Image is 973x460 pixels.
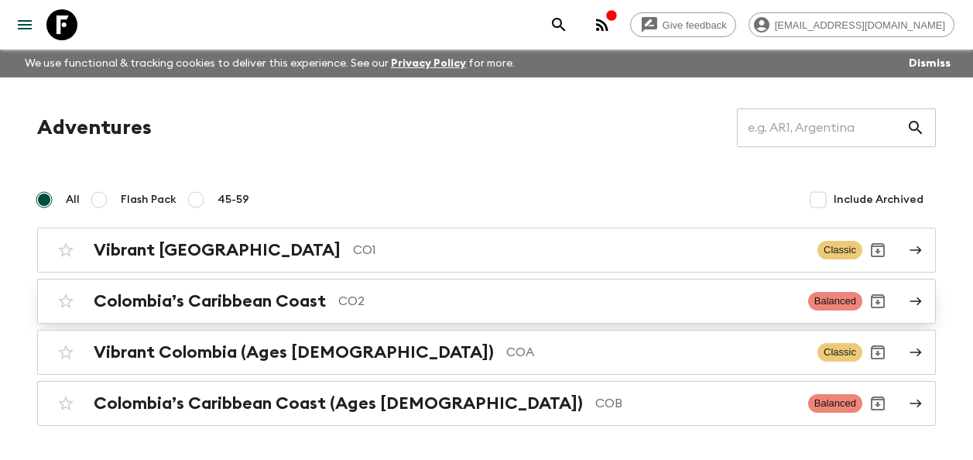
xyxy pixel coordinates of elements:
button: menu [9,9,40,40]
span: Flash Pack [121,192,176,208]
span: 45-59 [218,192,249,208]
h2: Vibrant [GEOGRAPHIC_DATA] [94,240,341,260]
button: Archive [862,337,893,368]
button: Archive [862,388,893,419]
h1: Adventures [37,112,152,143]
p: COB [595,394,796,413]
a: Privacy Policy [391,58,466,69]
button: Dismiss [905,53,954,74]
p: CO2 [338,292,796,311]
span: Classic [817,343,862,362]
button: search adventures [543,9,574,40]
div: [EMAIL_ADDRESS][DOMAIN_NAME] [749,12,954,37]
p: CO1 [353,241,805,259]
span: Give feedback [654,19,735,31]
p: We use functional & tracking cookies to deliver this experience. See our for more. [19,50,521,77]
span: [EMAIL_ADDRESS][DOMAIN_NAME] [766,19,954,31]
h2: Colombia’s Caribbean Coast (Ages [DEMOGRAPHIC_DATA]) [94,393,583,414]
span: Classic [817,241,862,259]
a: Vibrant [GEOGRAPHIC_DATA]CO1ClassicArchive [37,228,936,273]
button: Archive [862,286,893,317]
span: Balanced [808,292,862,311]
a: Colombia’s Caribbean Coast (Ages [DEMOGRAPHIC_DATA])COBBalancedArchive [37,381,936,426]
h2: Vibrant Colombia (Ages [DEMOGRAPHIC_DATA]) [94,342,494,362]
a: Colombia’s Caribbean CoastCO2BalancedArchive [37,279,936,324]
a: Vibrant Colombia (Ages [DEMOGRAPHIC_DATA])COAClassicArchive [37,330,936,375]
input: e.g. AR1, Argentina [737,106,906,149]
span: Include Archived [834,192,923,208]
button: Archive [862,235,893,266]
p: COA [506,343,805,362]
span: All [66,192,80,208]
span: Balanced [808,394,862,413]
a: Give feedback [630,12,736,37]
h2: Colombia’s Caribbean Coast [94,291,326,311]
